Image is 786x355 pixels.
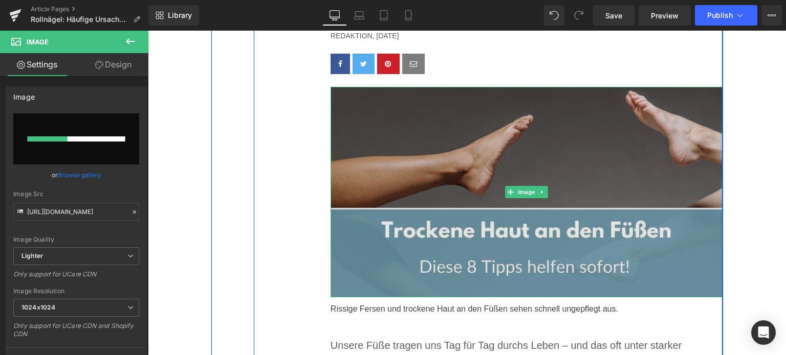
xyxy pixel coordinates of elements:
a: Browse gallery [58,166,101,184]
span: Publish [707,11,733,19]
b: 1024x1024 [21,303,55,311]
button: Redo [569,5,589,26]
a: Desktop [322,5,347,26]
div: Image Resolution [13,288,139,295]
div: Only support for UCare CDN [13,270,139,285]
div: or [13,170,139,180]
div: Image Src [13,191,139,198]
a: Tablet [372,5,396,26]
a: Laptop [347,5,372,26]
div: Image Quality [13,236,139,243]
b: Lighter [21,252,43,259]
a: Design [76,53,150,76]
button: More [761,5,782,26]
a: New Library [148,5,199,26]
div: Only support for UCare CDN and Shopify CDN [13,322,139,345]
a: Preview [639,5,691,26]
a: Mobile [396,5,421,26]
span: Image [27,38,49,46]
span: Save [605,10,622,21]
span: Image [368,155,389,168]
div: Open Intercom Messenger [751,320,776,345]
button: Undo [544,5,564,26]
a: Article Pages [31,5,148,13]
a: Expand / Collapse [389,155,400,168]
span: Rollnägel: Häufige Ursachen und richtige Behandlung [31,15,129,23]
div: Rissige Fersen und trockene Haut an den Füßen sehen schnell ungepflegt aus. [183,267,575,285]
span: Preview [651,10,679,21]
span: Library [168,11,192,20]
div: Image [13,87,35,101]
button: Publish [695,5,757,26]
input: Link [13,203,139,221]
